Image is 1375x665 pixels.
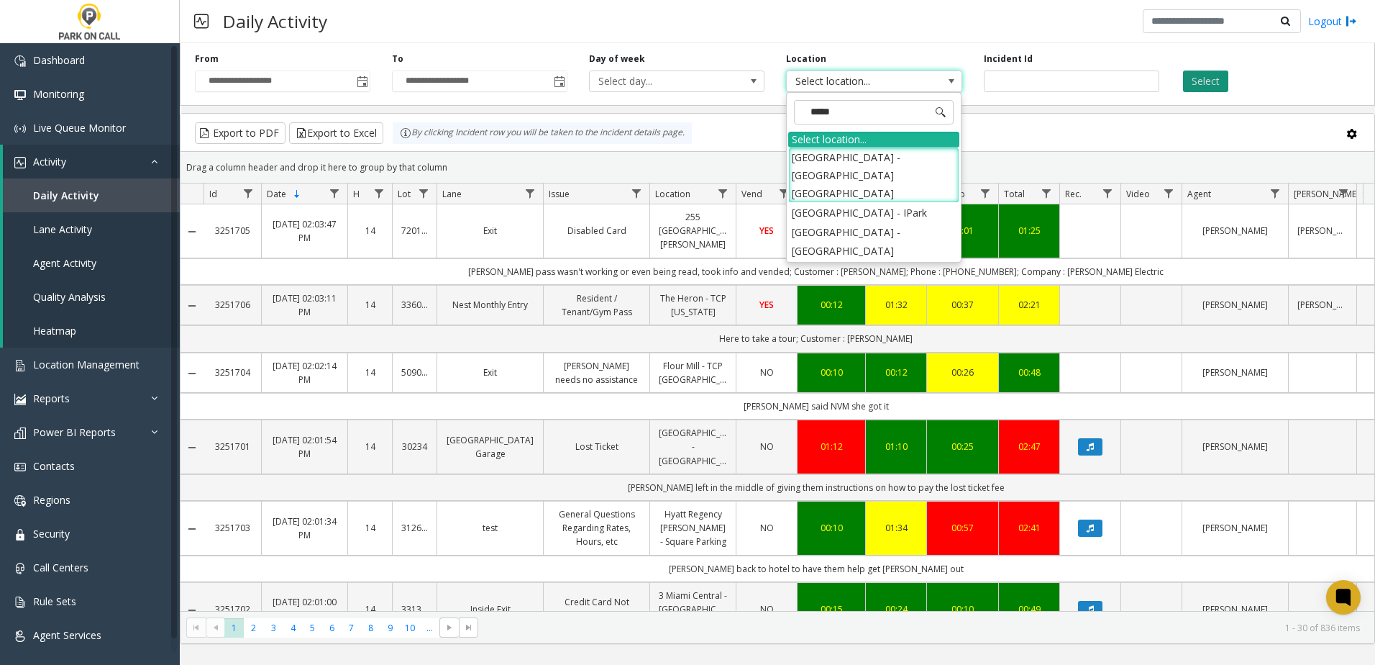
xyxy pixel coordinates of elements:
[1008,521,1051,535] div: 02:41
[446,521,534,535] a: test
[33,53,85,67] span: Dashboard
[787,71,926,91] span: Select location...
[1191,224,1279,237] a: [PERSON_NAME]
[194,4,209,39] img: pageIcon
[209,188,217,200] span: Id
[874,366,918,379] div: 00:12
[212,298,252,312] a: 3251706
[590,71,729,91] span: Select day...
[1037,184,1056,203] a: Total Filter Menu
[874,298,918,312] a: 01:32
[1308,14,1357,29] a: Logout
[322,618,342,638] span: Page 6
[552,507,641,549] a: General Questions Regarding Rates, Hours, etc
[444,622,455,633] span: Go to the next page
[3,246,180,280] a: Agent Activity
[354,71,370,91] span: Toggle popup
[936,224,990,237] div: 00:01
[33,155,66,168] span: Activity
[33,121,126,135] span: Live Queue Monitor
[33,189,99,202] span: Daily Activity
[1187,188,1211,200] span: Agent
[806,602,856,616] a: 00:15
[446,433,534,461] a: [GEOGRAPHIC_DATA] Garage
[283,618,303,638] span: Page 4
[398,188,411,200] span: Lot
[420,618,439,638] span: Page 11
[212,224,252,237] a: 3251705
[1008,602,1051,616] div: 00:49
[659,426,727,468] a: [GEOGRAPHIC_DATA] - [GEOGRAPHIC_DATA]
[655,188,690,200] span: Location
[1191,521,1279,535] a: [PERSON_NAME]
[745,521,788,535] a: NO
[874,602,918,616] a: 00:24
[1297,224,1348,237] a: [PERSON_NAME]
[270,291,339,319] a: [DATE] 02:03:11 PM
[1008,298,1051,312] div: 02:21
[357,521,383,535] a: 14
[1008,440,1051,453] div: 02:47
[267,188,286,200] span: Date
[401,521,428,535] a: 312606
[1183,71,1228,92] button: Select
[552,595,641,623] a: Credit Card Not Reading
[14,427,26,439] img: 'icon'
[14,597,26,608] img: 'icon'
[181,226,204,237] a: Collapse Details
[270,359,339,386] a: [DATE] 02:02:14 PM
[1294,188,1359,200] span: [PERSON_NAME]
[401,366,428,379] a: 509001
[216,4,334,39] h3: Daily Activity
[936,298,990,312] a: 00:37
[552,224,641,237] a: Disabled Card
[195,53,219,65] label: From
[400,127,411,139] img: infoIcon.svg
[33,459,75,473] span: Contacts
[521,184,540,203] a: Lane Filter Menu
[552,291,641,319] a: Resident / Tenant/Gym Pass
[33,425,116,439] span: Power BI Reports
[239,184,258,203] a: Id Filter Menu
[659,359,727,386] a: Flour Mill - TCP [GEOGRAPHIC_DATA]
[3,280,180,314] a: Quality Analysis
[14,89,26,101] img: 'icon'
[361,618,380,638] span: Page 8
[446,366,534,379] a: Exit
[759,299,774,311] span: YES
[414,184,434,203] a: Lot Filter Menu
[401,440,428,453] a: 30234
[212,602,252,616] a: 3251702
[14,529,26,540] img: 'icon'
[181,368,204,379] a: Collapse Details
[1098,184,1118,203] a: Rec. Filter Menu
[552,440,641,453] a: Lost Ticket
[1191,298,1279,312] a: [PERSON_NAME]
[342,618,361,638] span: Page 7
[181,300,204,312] a: Collapse Details
[33,290,106,304] span: Quality Analysis
[14,394,26,405] img: 'icon'
[936,440,990,453] a: 00:25
[1004,188,1025,200] span: Total
[760,522,774,534] span: NO
[181,523,204,535] a: Collapse Details
[401,224,428,237] a: 720112
[3,178,180,212] a: Daily Activity
[393,122,692,144] div: By clicking Incident row you will be taken to the incident details page.
[936,602,990,616] a: 00:10
[401,602,428,616] a: 331360
[759,225,774,237] span: YES
[874,521,918,535] a: 01:34
[33,493,70,507] span: Regions
[1297,298,1348,312] a: [PERSON_NAME]
[713,184,733,203] a: Location Filter Menu
[806,298,856,312] a: 00:12
[392,53,403,65] label: To
[1008,224,1051,237] div: 01:25
[289,122,383,144] button: Export to Excel
[874,440,918,453] a: 01:10
[442,188,462,200] span: Lane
